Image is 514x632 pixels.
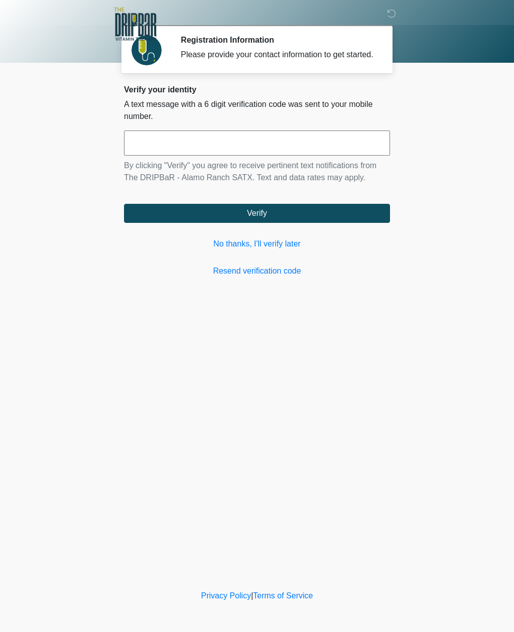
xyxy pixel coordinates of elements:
[201,591,251,600] a: Privacy Policy
[124,160,390,184] p: By clicking "Verify" you agree to receive pertinent text notifications from The DRIPBaR - Alamo R...
[124,238,390,250] a: No thanks, I'll verify later
[124,85,390,94] h2: Verify your identity
[253,591,313,600] a: Terms of Service
[251,591,253,600] a: |
[124,204,390,223] button: Verify
[114,8,157,41] img: The DRIPBaR - Alamo Ranch SATX Logo
[132,35,162,65] img: Agent Avatar
[124,98,390,122] p: A text message with a 6 digit verification code was sent to your mobile number.
[124,265,390,277] a: Resend verification code
[181,49,375,61] div: Please provide your contact information to get started.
